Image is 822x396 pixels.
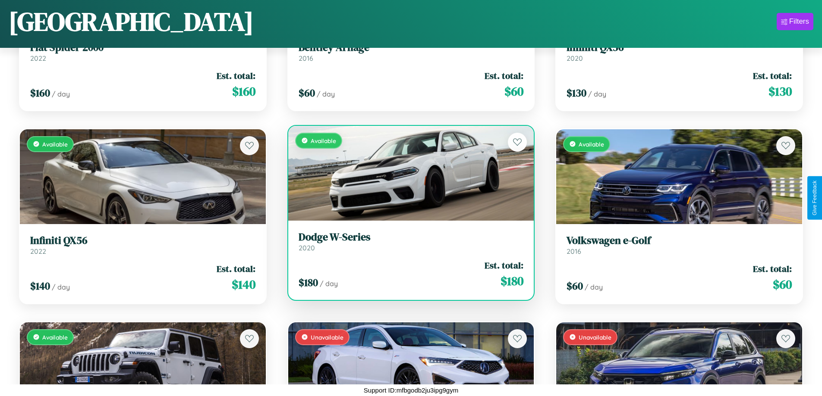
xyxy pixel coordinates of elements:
span: 2016 [567,247,581,256]
span: $ 130 [768,83,792,100]
div: Filters [789,17,809,26]
span: / day [588,90,606,98]
h3: Bentley Arnage [299,41,524,54]
span: / day [585,283,603,291]
span: $ 60 [567,279,583,293]
span: / day [52,90,70,98]
span: 2022 [30,54,46,62]
span: $ 180 [501,272,523,290]
span: / day [320,279,338,288]
p: Support ID: mfbgodb2ju3ipg9gym [364,384,458,396]
h3: Dodge W-Series [299,231,524,243]
span: 2020 [299,243,315,252]
span: 2016 [299,54,313,62]
span: $ 140 [30,279,50,293]
span: Est. total: [485,69,523,82]
span: 2020 [567,54,583,62]
button: Filters [777,13,813,30]
span: $ 60 [773,276,792,293]
span: $ 180 [299,275,318,290]
span: $ 140 [232,276,255,293]
a: Infiniti QX562020 [567,41,792,62]
span: Available [311,137,336,144]
span: Est. total: [753,69,792,82]
a: Fiat Spider 20002022 [30,41,255,62]
div: Give Feedback [812,181,818,215]
h1: [GEOGRAPHIC_DATA] [9,4,254,39]
span: Available [579,140,604,148]
span: $ 60 [299,86,315,100]
h3: Infiniti QX56 [30,234,255,247]
span: / day [52,283,70,291]
span: Est. total: [217,69,255,82]
h3: Infiniti QX56 [567,41,792,54]
h3: Volkswagen e-Golf [567,234,792,247]
span: Est. total: [753,262,792,275]
span: Est. total: [485,259,523,271]
a: Volkswagen e-Golf2016 [567,234,792,256]
a: Infiniti QX562022 [30,234,255,256]
span: / day [317,90,335,98]
span: $ 160 [232,83,255,100]
span: $ 160 [30,86,50,100]
span: Unavailable [311,334,343,341]
span: $ 130 [567,86,586,100]
span: $ 60 [504,83,523,100]
h3: Fiat Spider 2000 [30,41,255,54]
span: Available [42,334,68,341]
a: Dodge W-Series2020 [299,231,524,252]
span: Est. total: [217,262,255,275]
span: Unavailable [579,334,611,341]
span: 2022 [30,247,46,256]
span: Available [42,140,68,148]
a: Bentley Arnage2016 [299,41,524,62]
